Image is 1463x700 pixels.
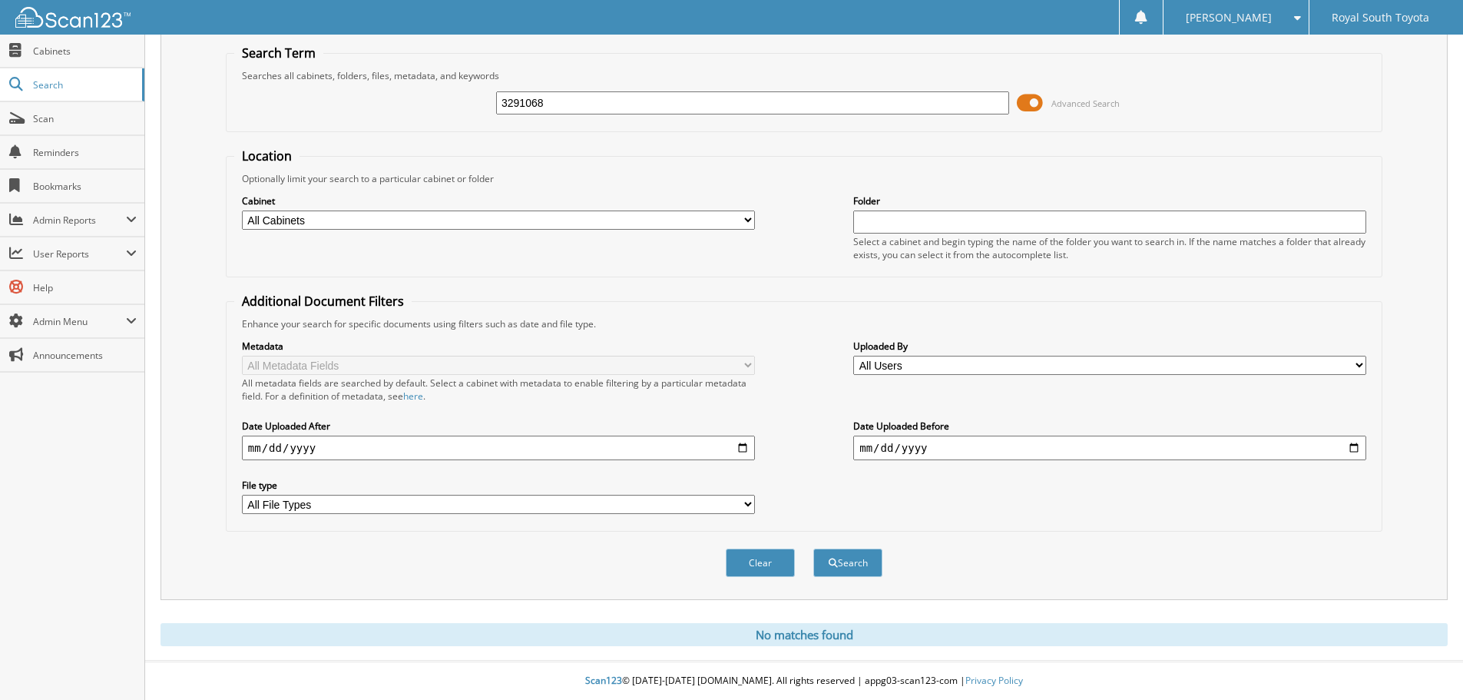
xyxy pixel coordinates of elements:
[242,479,755,492] label: File type
[853,420,1366,433] label: Date Uploaded Before
[33,349,137,362] span: Announcements
[33,247,126,260] span: User Reports
[242,377,755,403] div: All metadata fields are searched by default. Select a cabinet with metadata to enable filtering b...
[813,549,882,577] button: Search
[242,436,755,460] input: start
[242,340,755,353] label: Metadata
[33,214,126,227] span: Admin Reports
[15,7,131,28] img: scan123-logo-white.svg
[234,148,300,164] legend: Location
[161,623,1448,646] div: No matches found
[726,549,795,577] button: Clear
[145,662,1463,700] div: © [DATE]-[DATE] [DOMAIN_NAME]. All rights reserved | appg03-scan123-com |
[242,194,755,207] label: Cabinet
[234,172,1374,185] div: Optionally limit your search to a particular cabinet or folder
[1332,13,1429,22] span: Royal South Toyota
[234,317,1374,330] div: Enhance your search for specific documents using filters such as date and file type.
[585,674,622,687] span: Scan123
[1186,13,1272,22] span: [PERSON_NAME]
[33,146,137,159] span: Reminders
[33,78,134,91] span: Search
[853,194,1366,207] label: Folder
[33,281,137,294] span: Help
[234,69,1374,82] div: Searches all cabinets, folders, files, metadata, and keywords
[242,420,755,433] label: Date Uploaded After
[33,112,137,125] span: Scan
[965,674,1023,687] a: Privacy Policy
[33,45,137,58] span: Cabinets
[1051,98,1120,109] span: Advanced Search
[234,45,323,61] legend: Search Term
[853,340,1366,353] label: Uploaded By
[853,235,1366,261] div: Select a cabinet and begin typing the name of the folder you want to search in. If the name match...
[33,315,126,328] span: Admin Menu
[1386,626,1463,700] iframe: Chat Widget
[33,180,137,193] span: Bookmarks
[234,293,412,310] legend: Additional Document Filters
[853,436,1366,460] input: end
[403,390,423,403] a: here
